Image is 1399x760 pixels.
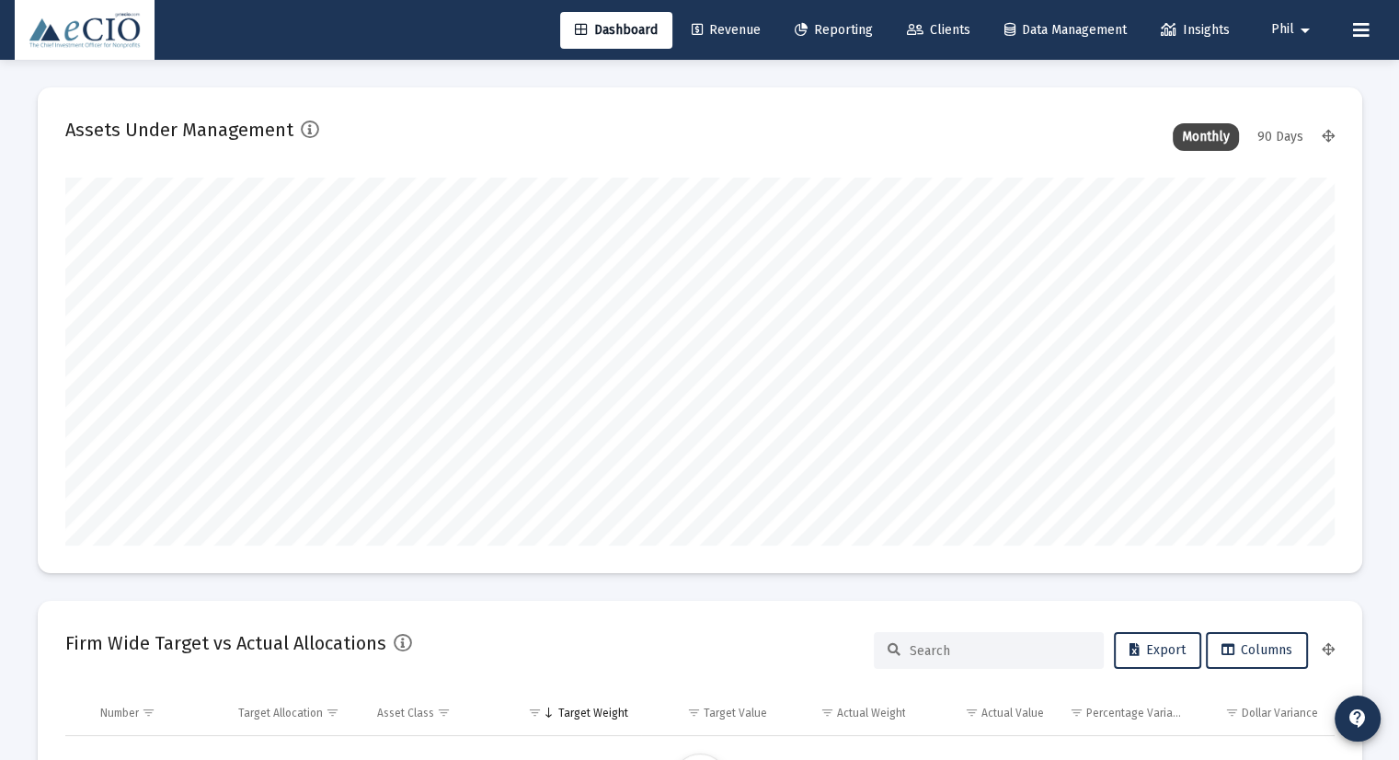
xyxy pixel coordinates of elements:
span: Columns [1221,642,1292,658]
span: Show filter options for column 'Actual Value' [965,706,979,720]
span: Insights [1161,22,1230,38]
span: Revenue [692,22,761,38]
span: Show filter options for column 'Actual Weight' [820,706,833,720]
span: Show filter options for column 'Percentage Variance' [1070,706,1084,720]
a: Insights [1146,12,1244,49]
td: Column Target Weight [502,691,641,735]
td: Column Target Allocation [225,691,364,735]
td: Column Actual Value [918,691,1057,735]
span: Show filter options for column 'Target Allocation' [326,706,339,720]
span: Data Management [1004,22,1127,38]
a: Dashboard [560,12,672,49]
div: Target Allocation [238,706,323,720]
div: Monthly [1173,123,1239,151]
td: Column Target Value [641,691,780,735]
a: Data Management [990,12,1141,49]
span: Show filter options for column 'Number' [142,706,155,720]
span: Clients [907,22,970,38]
a: Clients [892,12,985,49]
div: Target Value [704,706,767,720]
mat-icon: contact_support [1347,708,1369,730]
div: Asset Class [377,706,434,720]
div: Dollar Variance [1242,706,1318,720]
div: Actual Weight [836,706,905,720]
button: Export [1114,632,1201,669]
span: Show filter options for column 'Target Weight' [528,706,542,720]
input: Search [910,643,1090,659]
a: Revenue [677,12,775,49]
div: Actual Value [981,706,1044,720]
button: Phil [1249,11,1338,48]
span: Show filter options for column 'Target Value' [687,706,701,720]
h2: Assets Under Management [65,115,293,144]
td: Column Number [87,691,226,735]
td: Column Actual Weight [780,691,919,735]
div: Percentage Variance [1086,706,1184,720]
td: Column Percentage Variance [1057,691,1196,735]
span: Reporting [795,22,873,38]
button: Columns [1206,632,1308,669]
a: Reporting [780,12,888,49]
mat-icon: arrow_drop_down [1294,12,1316,49]
h2: Firm Wide Target vs Actual Allocations [65,628,386,658]
span: Dashboard [575,22,658,38]
span: Phil [1271,22,1294,38]
div: Number [100,706,139,720]
span: Export [1130,642,1186,658]
span: Show filter options for column 'Dollar Variance' [1225,706,1239,720]
img: Dashboard [29,12,141,49]
td: Column Dollar Variance [1196,691,1335,735]
div: Target Weight [558,706,628,720]
div: 90 Days [1248,123,1313,151]
span: Show filter options for column 'Asset Class' [437,706,451,720]
td: Column Asset Class [364,691,503,735]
